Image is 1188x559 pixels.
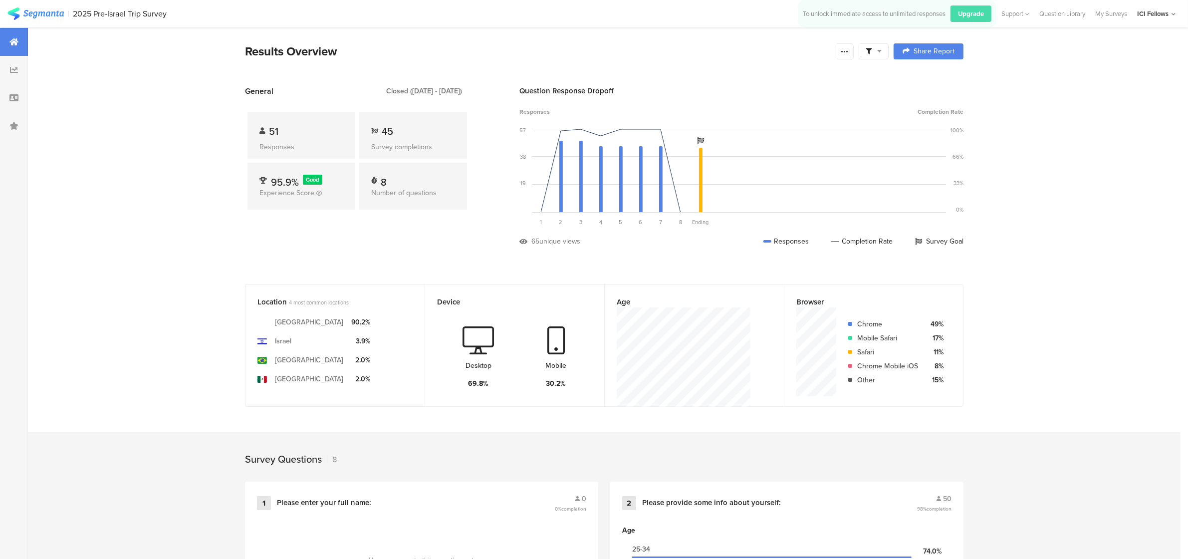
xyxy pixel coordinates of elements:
[245,452,322,467] div: Survey Questions
[642,498,781,508] div: Please provide some info about yourself:
[582,494,586,504] span: 0
[546,378,566,389] div: 30.2%
[382,124,393,139] span: 45
[1034,9,1090,18] a: Question Library
[277,498,371,508] div: Please enter your full name:
[73,9,167,18] div: 2025 Pre-Israel Trip Survey
[950,126,963,134] div: 100%
[371,188,437,198] span: Number of questions
[540,218,542,226] span: 1
[953,179,963,187] div: 33%
[926,333,944,343] div: 17%
[599,218,602,226] span: 4
[351,355,370,365] div: 2.0%
[469,378,489,389] div: 69.8%
[275,355,343,365] div: [GEOGRAPHIC_DATA]
[857,319,918,329] div: Chrome
[7,7,64,20] img: segmanta logo
[351,336,370,346] div: 3.9%
[914,48,954,55] span: Share Report
[579,218,582,226] span: 3
[763,236,809,247] div: Responses
[381,175,387,185] div: 8
[259,142,343,152] div: Responses
[946,5,991,22] a: Upgrade
[519,126,526,134] div: 57
[289,298,349,306] span: 4 most common locations
[466,360,491,371] div: Desktop
[619,218,623,226] span: 5
[679,218,682,226] span: 8
[956,206,963,214] div: 0%
[912,546,942,557] div: 74.0%
[617,296,755,307] div: Age
[857,361,918,371] div: Chrome Mobile iOS
[269,124,278,139] span: 51
[803,9,946,18] div: To unlock immediate access to unlimited responses
[943,494,951,504] span: 50
[927,505,951,513] span: completion
[926,319,944,329] div: 49%
[531,236,539,247] div: 65
[952,153,963,161] div: 66%
[796,296,935,307] div: Browser
[386,86,462,96] div: Closed ([DATE] - [DATE])
[1090,9,1132,18] a: My Surveys
[857,347,918,357] div: Safari
[915,236,963,247] div: Survey Goal
[351,374,370,384] div: 2.0%
[926,375,944,385] div: 15%
[245,42,831,60] div: Results Overview
[257,496,271,510] div: 1
[926,347,944,357] div: 11%
[519,107,550,116] span: Responses
[275,336,291,346] div: Israel
[245,85,273,97] span: General
[546,360,567,371] div: Mobile
[275,374,343,384] div: [GEOGRAPHIC_DATA]
[68,8,69,19] div: |
[639,218,643,226] span: 6
[555,505,586,513] span: 0%
[257,296,396,307] div: Location
[697,137,704,144] i: Survey Goal
[271,175,299,190] span: 95.9%
[857,333,918,343] div: Mobile Safari
[622,496,636,510] div: 2
[926,361,944,371] div: 8%
[950,5,991,22] div: Upgrade
[519,85,963,96] div: Question Response Dropoff
[520,179,526,187] div: 19
[917,505,951,513] span: 98%
[520,153,526,161] div: 38
[327,454,337,465] div: 8
[622,525,951,536] div: Age
[632,544,650,555] span: 25-34
[259,188,314,198] span: Experience Score
[275,317,343,327] div: [GEOGRAPHIC_DATA]
[437,296,576,307] div: Device
[691,218,711,226] div: Ending
[831,236,893,247] div: Completion Rate
[351,317,370,327] div: 90.2%
[539,236,580,247] div: unique views
[371,142,455,152] div: Survey completions
[1001,6,1029,21] div: Support
[559,218,563,226] span: 2
[857,375,918,385] div: Other
[918,107,963,116] span: Completion Rate
[306,176,319,184] span: Good
[1137,9,1169,18] div: ICI Fellows
[561,505,586,513] span: completion
[659,218,662,226] span: 7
